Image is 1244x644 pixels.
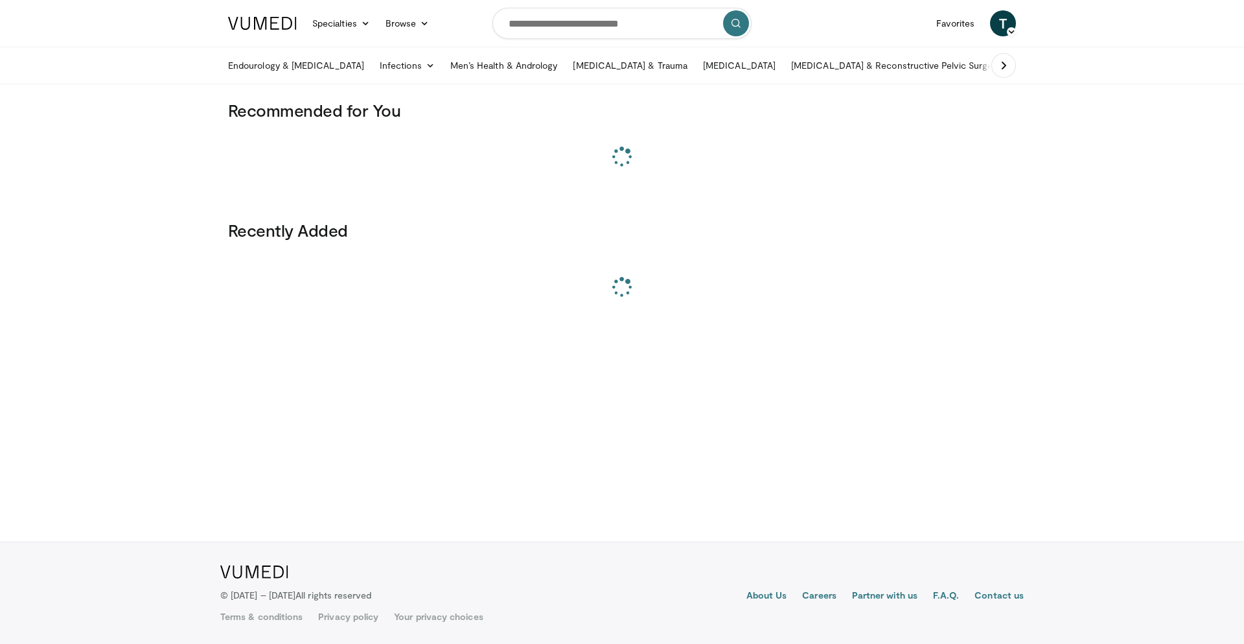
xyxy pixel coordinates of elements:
[746,589,787,604] a: About Us
[443,53,566,78] a: Men’s Health & Andrology
[228,220,1016,241] h3: Recently Added
[305,10,378,36] a: Specialties
[220,53,372,78] a: Endourology & [MEDICAL_DATA]
[220,566,288,578] img: VuMedi Logo
[220,589,372,602] p: © [DATE] – [DATE]
[318,610,378,623] a: Privacy policy
[220,610,303,623] a: Terms & conditions
[228,100,1016,121] h3: Recommended for You
[565,53,695,78] a: [MEDICAL_DATA] & Trauma
[933,589,959,604] a: F.A.Q.
[974,589,1024,604] a: Contact us
[492,8,752,39] input: Search topics, interventions
[295,590,371,601] span: All rights reserved
[695,53,783,78] a: [MEDICAL_DATA]
[378,10,437,36] a: Browse
[802,589,836,604] a: Careers
[990,10,1016,36] a: T
[783,53,1008,78] a: [MEDICAL_DATA] & Reconstructive Pelvic Surgery
[928,10,982,36] a: Favorites
[228,17,297,30] img: VuMedi Logo
[394,610,483,623] a: Your privacy choices
[372,53,443,78] a: Infections
[852,589,917,604] a: Partner with us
